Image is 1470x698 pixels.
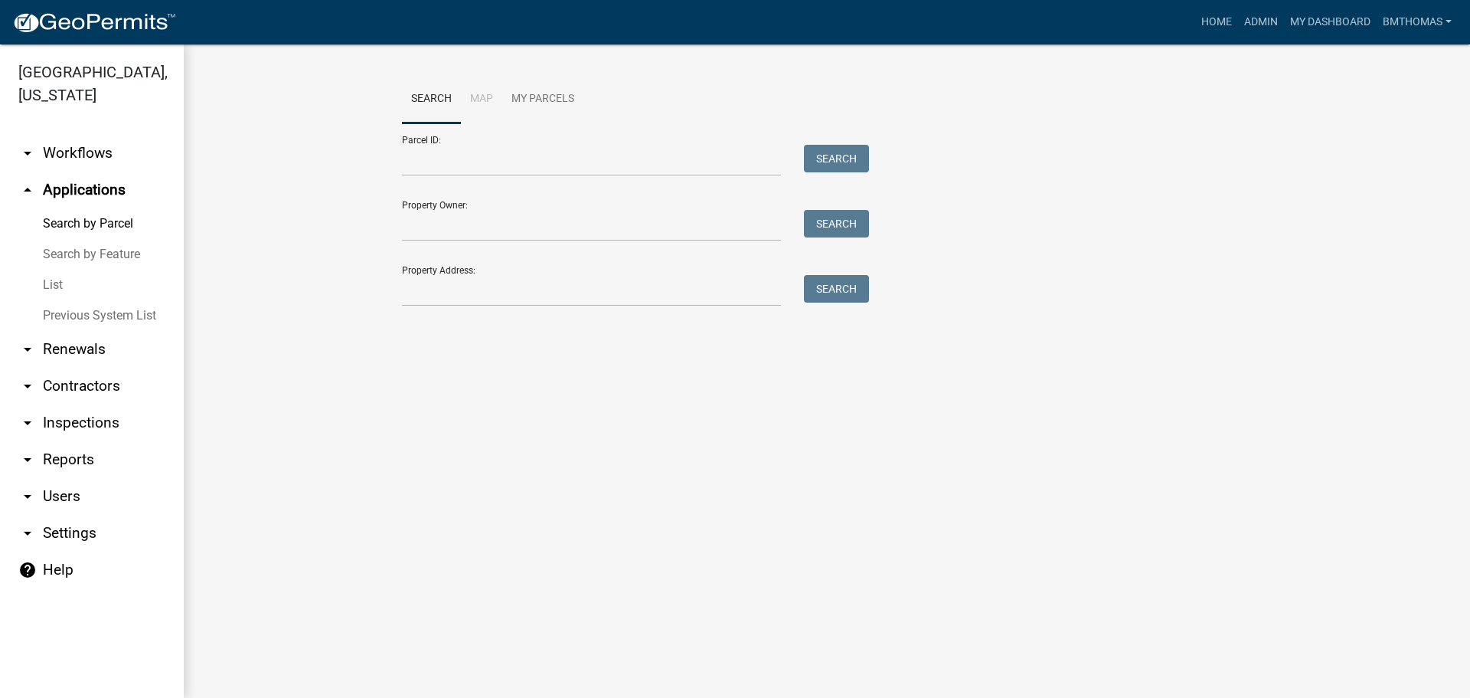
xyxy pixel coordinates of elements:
a: Home [1195,8,1238,37]
a: Search [402,75,461,124]
a: My Dashboard [1284,8,1377,37]
a: bmthomas [1377,8,1458,37]
i: arrow_drop_down [18,340,37,359]
button: Search [804,145,869,172]
i: arrow_drop_down [18,144,37,162]
a: My Parcels [502,75,583,124]
button: Search [804,275,869,303]
i: arrow_drop_down [18,487,37,506]
button: Search [804,210,869,238]
i: help [18,561,37,579]
i: arrow_drop_down [18,524,37,542]
i: arrow_drop_down [18,451,37,469]
a: Admin [1238,8,1284,37]
i: arrow_drop_down [18,414,37,432]
i: arrow_drop_up [18,181,37,199]
i: arrow_drop_down [18,377,37,395]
